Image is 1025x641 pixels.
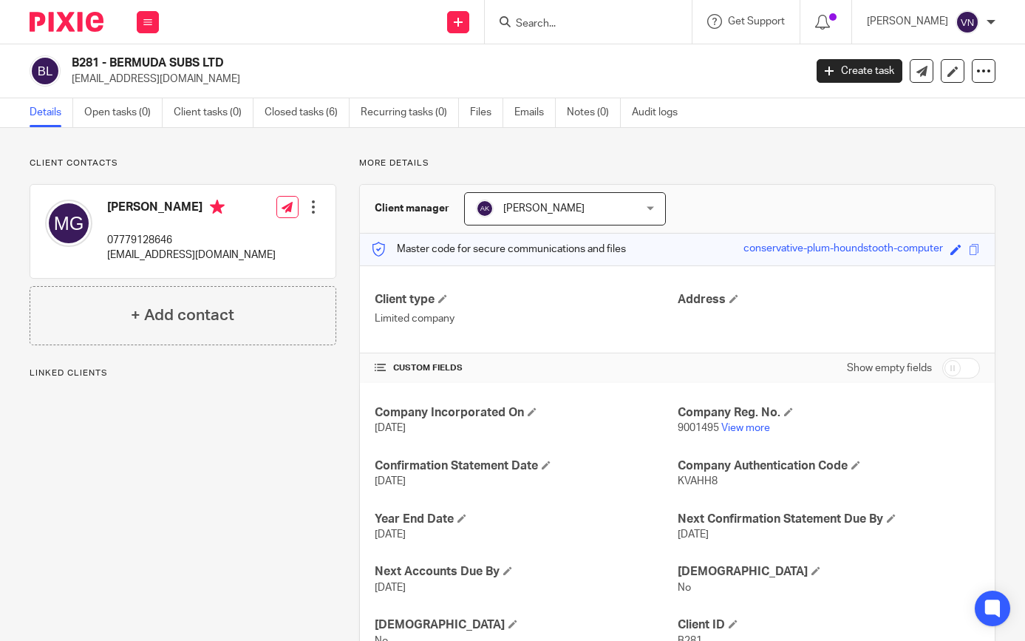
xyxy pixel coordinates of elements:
[678,476,718,486] span: KVAHH8
[743,241,943,258] div: conservative-plum-houndstooth-computer
[375,476,406,486] span: [DATE]
[867,14,948,29] p: [PERSON_NAME]
[375,458,677,474] h4: Confirmation Statement Date
[817,59,902,83] a: Create task
[375,405,677,421] h4: Company Incorporated On
[72,72,794,87] p: [EMAIL_ADDRESS][DOMAIN_NAME]
[375,201,449,216] h3: Client manager
[107,200,276,218] h4: [PERSON_NAME]
[107,233,276,248] p: 07779128646
[107,248,276,262] p: [EMAIL_ADDRESS][DOMAIN_NAME]
[847,361,932,376] label: Show empty fields
[375,311,677,326] p: Limited company
[728,16,785,27] span: Get Support
[30,12,103,32] img: Pixie
[30,98,73,127] a: Details
[30,55,61,87] img: svg%3E
[375,617,677,633] h4: [DEMOGRAPHIC_DATA]
[470,98,503,127] a: Files
[721,423,770,433] a: View more
[678,458,980,474] h4: Company Authentication Code
[375,362,677,374] h4: CUSTOM FIELDS
[359,157,995,169] p: More details
[678,512,980,527] h4: Next Confirmation Statement Due By
[72,55,650,71] h2: B281 - BERMUDA SUBS LTD
[361,98,459,127] a: Recurring tasks (0)
[678,405,980,421] h4: Company Reg. No.
[375,512,677,527] h4: Year End Date
[503,203,585,214] span: [PERSON_NAME]
[514,98,556,127] a: Emails
[632,98,689,127] a: Audit logs
[30,367,336,379] p: Linked clients
[174,98,253,127] a: Client tasks (0)
[956,10,979,34] img: svg%3E
[265,98,350,127] a: Closed tasks (6)
[375,529,406,540] span: [DATE]
[678,564,980,580] h4: [DEMOGRAPHIC_DATA]
[45,200,92,247] img: svg%3E
[210,200,225,214] i: Primary
[678,292,980,308] h4: Address
[375,564,677,580] h4: Next Accounts Due By
[131,304,234,327] h4: + Add contact
[567,98,621,127] a: Notes (0)
[375,292,677,308] h4: Client type
[84,98,163,127] a: Open tasks (0)
[476,200,494,217] img: svg%3E
[678,529,709,540] span: [DATE]
[514,18,647,31] input: Search
[30,157,336,169] p: Client contacts
[678,583,691,593] span: No
[375,583,406,593] span: [DATE]
[375,423,406,433] span: [DATE]
[678,617,980,633] h4: Client ID
[678,423,719,433] span: 9001495
[371,242,626,257] p: Master code for secure communications and files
